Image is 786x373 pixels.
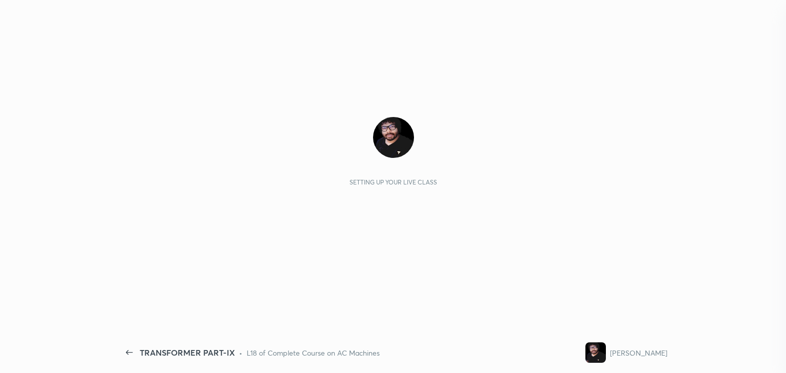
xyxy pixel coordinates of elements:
div: • [239,347,243,358]
div: L18 of Complete Course on AC Machines [247,347,380,358]
img: 5ced908ece4343448b4c182ab94390f6.jpg [373,117,414,158]
div: Setting up your live class [350,178,437,186]
div: TRANSFORMER PART-IX [140,346,235,359]
div: [PERSON_NAME] [610,347,667,358]
img: 5ced908ece4343448b4c182ab94390f6.jpg [585,342,606,363]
